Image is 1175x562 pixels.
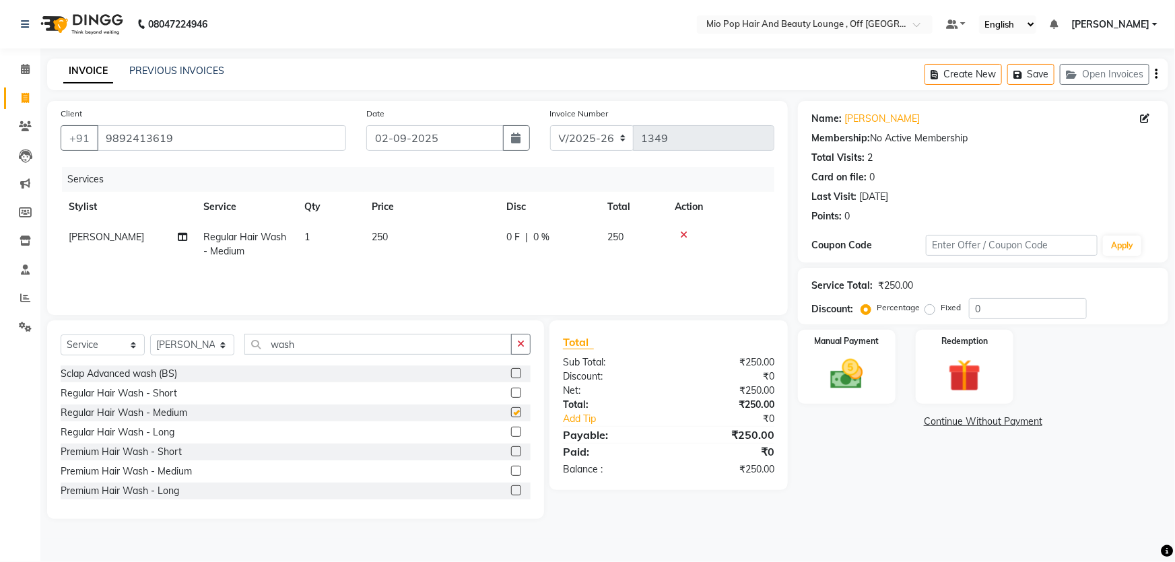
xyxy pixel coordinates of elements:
a: [PERSON_NAME] [844,112,920,126]
img: _gift.svg [938,355,991,396]
span: | [525,230,528,244]
div: Name: [811,112,842,126]
div: Regular Hair Wash - Short [61,386,177,400]
div: No Active Membership [811,131,1155,145]
button: Open Invoices [1060,64,1149,85]
div: Service Total: [811,279,873,293]
a: PREVIOUS INVOICES [129,65,224,77]
div: ₹0 [688,412,784,426]
div: Services [62,167,784,192]
a: Add Tip [553,412,687,426]
div: ₹250.00 [669,384,784,398]
div: Membership: [811,131,870,145]
div: 0 [869,170,875,184]
th: Total [599,192,667,222]
div: Card on file: [811,170,867,184]
label: Redemption [941,335,988,347]
div: Premium Hair Wash - Long [61,484,179,498]
div: Coupon Code [811,238,926,252]
span: Regular Hair Wash - Medium [203,231,286,257]
div: ₹250.00 [669,398,784,412]
span: [PERSON_NAME] [1071,17,1149,32]
label: Percentage [877,302,920,314]
span: Total [563,335,594,349]
span: 0 % [533,230,549,244]
div: Points: [811,209,842,223]
input: Search by Name/Mobile/Email/Code [97,125,346,151]
div: Total: [553,398,669,412]
button: +91 [61,125,98,151]
a: INVOICE [63,59,113,83]
th: Stylist [61,192,195,222]
button: Apply [1103,236,1141,256]
span: [PERSON_NAME] [69,231,144,243]
th: Qty [296,192,364,222]
div: Premium Hair Wash - Short [61,445,182,459]
div: 2 [867,151,873,165]
div: Discount: [811,302,853,316]
th: Action [667,192,774,222]
img: _cash.svg [820,355,873,393]
div: ₹0 [669,444,784,460]
div: [DATE] [859,190,888,204]
a: Continue Without Payment [801,415,1166,429]
label: Date [366,108,384,120]
label: Fixed [941,302,961,314]
img: logo [34,5,127,43]
button: Create New [925,64,1002,85]
div: Total Visits: [811,151,865,165]
div: ₹250.00 [669,355,784,370]
div: ₹250.00 [878,279,913,293]
div: Payable: [553,427,669,443]
label: Client [61,108,82,120]
div: ₹250.00 [669,462,784,477]
span: 250 [607,231,624,243]
div: Net: [553,384,669,398]
label: Manual Payment [814,335,879,347]
div: Regular Hair Wash - Long [61,425,174,440]
span: 1 [304,231,310,243]
th: Disc [498,192,599,222]
b: 08047224946 [148,5,207,43]
div: Premium Hair Wash - Medium [61,464,192,479]
th: Price [364,192,498,222]
span: 250 [372,231,388,243]
div: Sub Total: [553,355,669,370]
div: 0 [844,209,850,223]
div: Paid: [553,444,669,460]
div: Last Visit: [811,190,857,204]
div: ₹0 [669,370,784,384]
div: Sclap Advanced wash (BS) [61,367,177,381]
input: Search or Scan [244,334,512,355]
th: Service [195,192,296,222]
button: Save [1007,64,1054,85]
input: Enter Offer / Coupon Code [926,235,1098,256]
div: Regular Hair Wash - Medium [61,406,187,420]
div: Balance : [553,462,669,477]
label: Invoice Number [550,108,609,120]
div: ₹250.00 [669,427,784,443]
div: Discount: [553,370,669,384]
span: 0 F [506,230,520,244]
